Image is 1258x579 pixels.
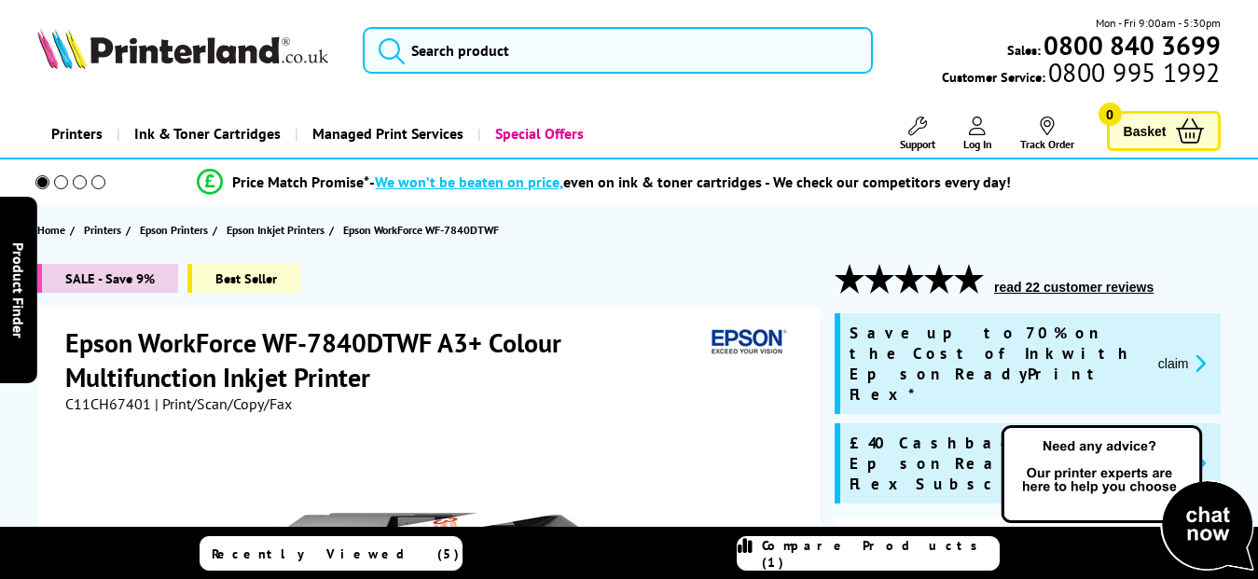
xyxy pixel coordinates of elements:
span: | Print/Scan/Copy/Fax [155,394,292,413]
a: Epson Printers [140,220,213,240]
span: Best Seller [187,264,300,293]
a: Managed Print Services [295,110,477,158]
span: Price Match Promise* [232,172,369,191]
span: Sales: [1007,41,1041,59]
span: Support [900,137,935,151]
a: Printerland Logo [37,28,339,73]
span: Customer Service: [942,63,1220,86]
a: Printers [37,110,117,158]
a: Special Offers [477,110,598,158]
span: Basket [1124,118,1167,144]
span: Home [37,220,65,240]
span: Epson WorkForce WF-7840DTWF [343,220,499,240]
span: 0 [1099,103,1122,126]
span: Compare Products (1) [762,537,999,571]
div: - even on ink & toner cartridges - We check our competitors every day! [369,172,1011,191]
a: Home [37,220,70,240]
a: Log In [963,117,992,151]
li: modal_Promise [9,166,1199,199]
span: Product Finder [9,241,28,338]
span: SALE - Save 9% [37,264,178,293]
a: Ink & Toner Cartridges [117,110,295,158]
h1: Epson WorkForce WF-7840DTWF A3+ Colour Multifunction Inkjet Printer [65,325,704,394]
a: Basket 0 [1107,111,1221,151]
a: Compare Products (1) [737,536,1000,571]
span: £40 Cashback with Epson ReadyPrint Flex Subscription [850,433,1143,494]
a: Printers [84,220,126,240]
span: 0800 995 1992 [1045,63,1220,81]
a: 0800 840 3699 [1041,36,1221,54]
a: Epson WorkForce WF-7840DTWF [343,220,504,240]
b: 0800 840 3699 [1044,28,1221,62]
span: Epson Printers [140,220,208,240]
a: Support [900,117,935,151]
img: Epson [704,325,790,360]
span: Log In [963,137,992,151]
span: Ink & Toner Cartridges [134,110,281,158]
span: Recently Viewed (5) [212,545,460,562]
span: Printers [84,220,121,240]
img: Printerland Logo [37,28,328,69]
a: Track Order [1020,117,1074,151]
span: We won’t be beaten on price, [375,172,563,191]
a: Epson Inkjet Printers [227,220,329,240]
span: Save up to 70% on the Cost of Ink with Epson ReadyPrint Flex* [850,323,1143,405]
input: Search product [363,27,873,74]
span: C11CH67401 [65,394,151,413]
img: Open Live Chat window [997,422,1258,575]
button: promo-description [1153,352,1211,374]
button: read 22 customer reviews [988,279,1159,296]
span: Epson Inkjet Printers [227,220,325,240]
span: Mon - Fri 9:00am - 5:30pm [1096,14,1221,32]
a: Recently Viewed (5) [200,536,463,571]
